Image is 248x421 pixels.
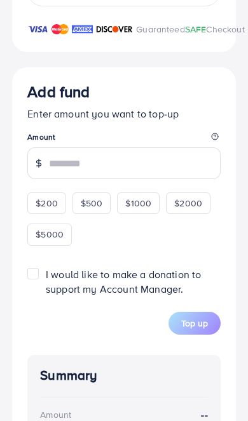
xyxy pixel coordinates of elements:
iframe: Chat [194,364,238,411]
p: Guaranteed Checkout [136,22,245,37]
p: Enter amount you want to top-up [27,106,221,121]
img: brand [72,22,93,37]
span: I would like to make a donation to support my Account Manager. [46,267,201,296]
div: Amount [40,408,71,421]
legend: Amount [27,131,221,147]
img: brand [27,22,48,37]
h4: Summary [40,368,208,384]
h3: Add fund [27,83,221,101]
button: Top up [169,312,221,335]
span: $2000 [174,197,202,210]
span: SAFE [185,23,207,36]
span: $500 [81,197,103,210]
span: $1000 [125,197,151,210]
span: $5000 [36,228,64,241]
img: brand [96,22,133,37]
span: Top up [181,317,208,330]
span: $200 [36,197,58,210]
img: brand [52,22,69,37]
